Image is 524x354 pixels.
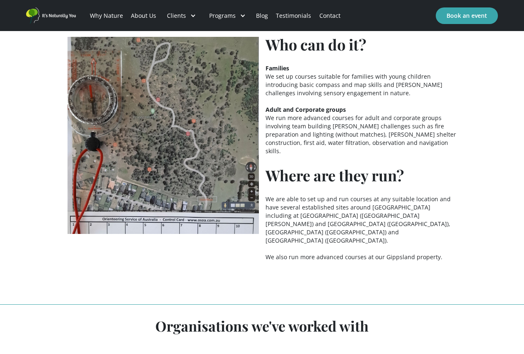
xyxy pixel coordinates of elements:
a: Contact [315,2,344,30]
a: Book an event [436,7,498,24]
a: Testimonials [272,2,315,30]
h2: Organisations we've worked with [68,318,457,333]
a: About Us [127,2,160,30]
p: We set up courses suitable for families with young children introducing basic compass and map ski... [266,64,457,164]
div: Clients [160,2,203,30]
div: Programs [203,2,252,30]
a: home [26,7,76,24]
strong: Adult and Corporate groups [266,106,346,113]
h2: Where are they run? [266,168,457,183]
div: Clients [167,12,186,20]
a: open lightbox [68,37,259,265]
p: We are able to set up and run courses at any suitable location and have several established sites... [266,195,457,261]
h2: Who can do it? [266,37,457,52]
strong: Families [266,64,289,72]
a: Why Nature [86,2,127,30]
div: Programs [209,12,236,20]
a: Blog [252,2,272,30]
